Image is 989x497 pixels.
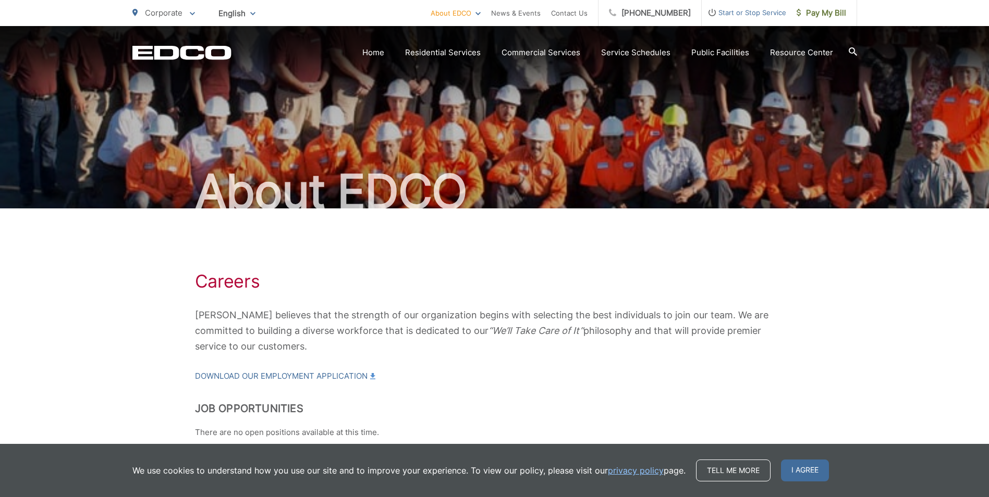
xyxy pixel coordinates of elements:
[211,4,263,22] span: English
[696,459,771,481] a: Tell me more
[770,46,833,59] a: Resource Center
[781,459,829,481] span: I agree
[195,426,795,439] p: There are no open positions available at this time.
[431,7,481,19] a: About EDCO
[195,370,375,382] a: Download our Employment Application
[145,8,182,18] span: Corporate
[132,166,857,218] h2: About EDCO
[601,46,670,59] a: Service Schedules
[195,307,795,354] p: [PERSON_NAME] believes that the strength of our organization begins with selecting the best indiv...
[195,402,795,415] h2: Job Opportunities
[405,46,481,59] a: Residential Services
[489,325,583,336] em: “We’ll Take Care of It”
[132,464,686,477] p: We use cookies to understand how you use our site and to improve your experience. To view our pol...
[691,46,749,59] a: Public Facilities
[502,46,580,59] a: Commercial Services
[551,7,588,19] a: Contact Us
[797,7,846,19] span: Pay My Bill
[608,464,664,477] a: privacy policy
[362,46,384,59] a: Home
[491,7,541,19] a: News & Events
[132,45,231,60] a: EDCD logo. Return to the homepage.
[195,271,795,292] h1: Careers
